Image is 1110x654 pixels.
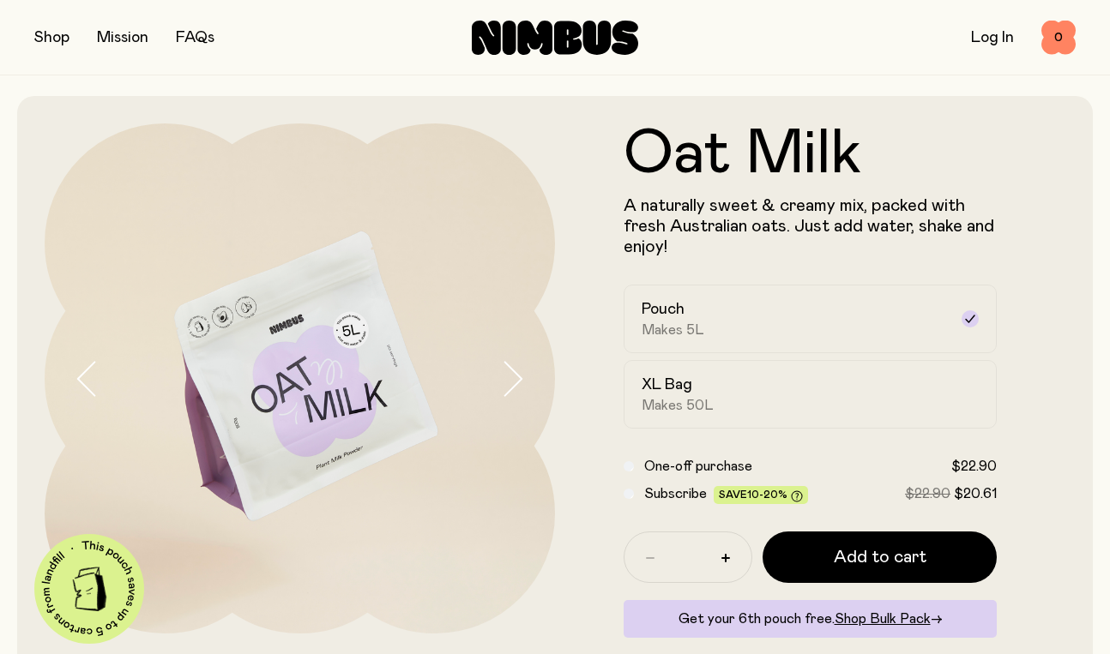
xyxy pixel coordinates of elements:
[747,489,787,500] span: 10-20%
[834,545,926,569] span: Add to cart
[971,30,1014,45] a: Log In
[642,321,704,339] span: Makes 5L
[624,195,997,257] p: A naturally sweet & creamy mix, packed with fresh Australian oats. Just add water, shake and enjoy!
[624,123,997,185] h1: Oat Milk
[642,397,714,414] span: Makes 50L
[905,487,950,501] span: $22.90
[176,30,214,45] a: FAQs
[97,30,148,45] a: Mission
[1041,21,1076,55] button: 0
[644,487,707,501] span: Subscribe
[644,459,752,473] span: One-off purchase
[642,375,692,395] h2: XL Bag
[642,299,685,320] h2: Pouch
[835,612,931,626] span: Shop Bulk Pack
[719,489,803,502] span: Save
[951,459,997,473] span: $22.90
[624,600,997,638] div: Get your 6th pouch free.
[763,531,997,583] button: Add to cart
[954,487,997,501] span: $20.61
[835,612,943,626] a: Shop Bulk Pack→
